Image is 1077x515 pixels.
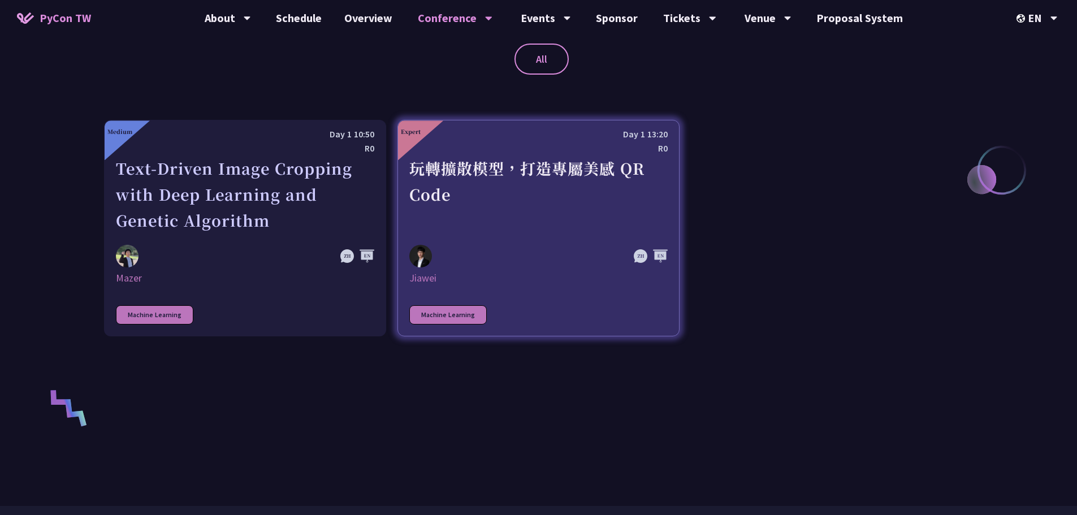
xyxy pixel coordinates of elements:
[409,155,668,233] div: 玩轉擴散模型，打造專屬美感 QR Code
[409,305,487,324] div: Machine Learning
[409,141,668,155] div: R0
[116,271,374,285] div: Mazer
[17,12,34,24] img: Home icon of PyCon TW 2025
[116,305,193,324] div: Machine Learning
[409,245,432,268] img: Jiawei
[116,141,374,155] div: R0
[6,4,102,32] a: PyCon TW
[1017,14,1028,23] img: Locale Icon
[40,10,91,27] span: PyCon TW
[397,120,680,336] a: Expert Day 1 13:20 R0 玩轉擴散模型，打造專屬美感 QR Code Jiawei Jiawei Machine Learning
[104,120,386,336] a: Medium Day 1 10:50 R0 Text-Driven Image Cropping with Deep Learning and Genetic Algorithm Mazer M...
[116,155,374,233] div: Text-Driven Image Cropping with Deep Learning and Genetic Algorithm
[107,127,132,136] div: Medium
[116,127,374,141] div: Day 1 10:50
[116,245,139,267] img: Mazer
[409,271,668,285] div: Jiawei
[401,127,421,136] div: Expert
[514,44,569,75] label: All
[409,127,668,141] div: Day 1 13:20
